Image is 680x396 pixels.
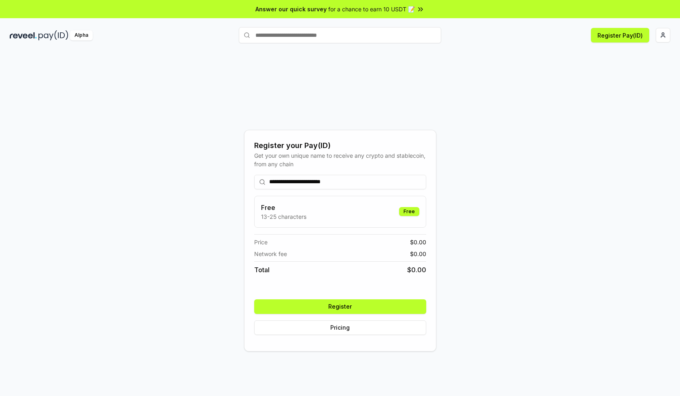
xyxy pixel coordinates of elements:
span: $ 0.00 [410,238,426,246]
span: Answer our quick survey [255,5,327,13]
button: Register Pay(ID) [591,28,649,42]
div: Register your Pay(ID) [254,140,426,151]
div: Free [399,207,419,216]
div: Get your own unique name to receive any crypto and stablecoin, from any chain [254,151,426,168]
button: Register [254,299,426,314]
p: 13-25 characters [261,212,306,221]
div: Alpha [70,30,93,40]
span: Network fee [254,250,287,258]
button: Pricing [254,320,426,335]
span: Total [254,265,270,275]
img: pay_id [38,30,68,40]
h3: Free [261,203,306,212]
span: $ 0.00 [410,250,426,258]
span: for a chance to earn 10 USDT 📝 [328,5,415,13]
span: Price [254,238,268,246]
span: $ 0.00 [407,265,426,275]
img: reveel_dark [10,30,37,40]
